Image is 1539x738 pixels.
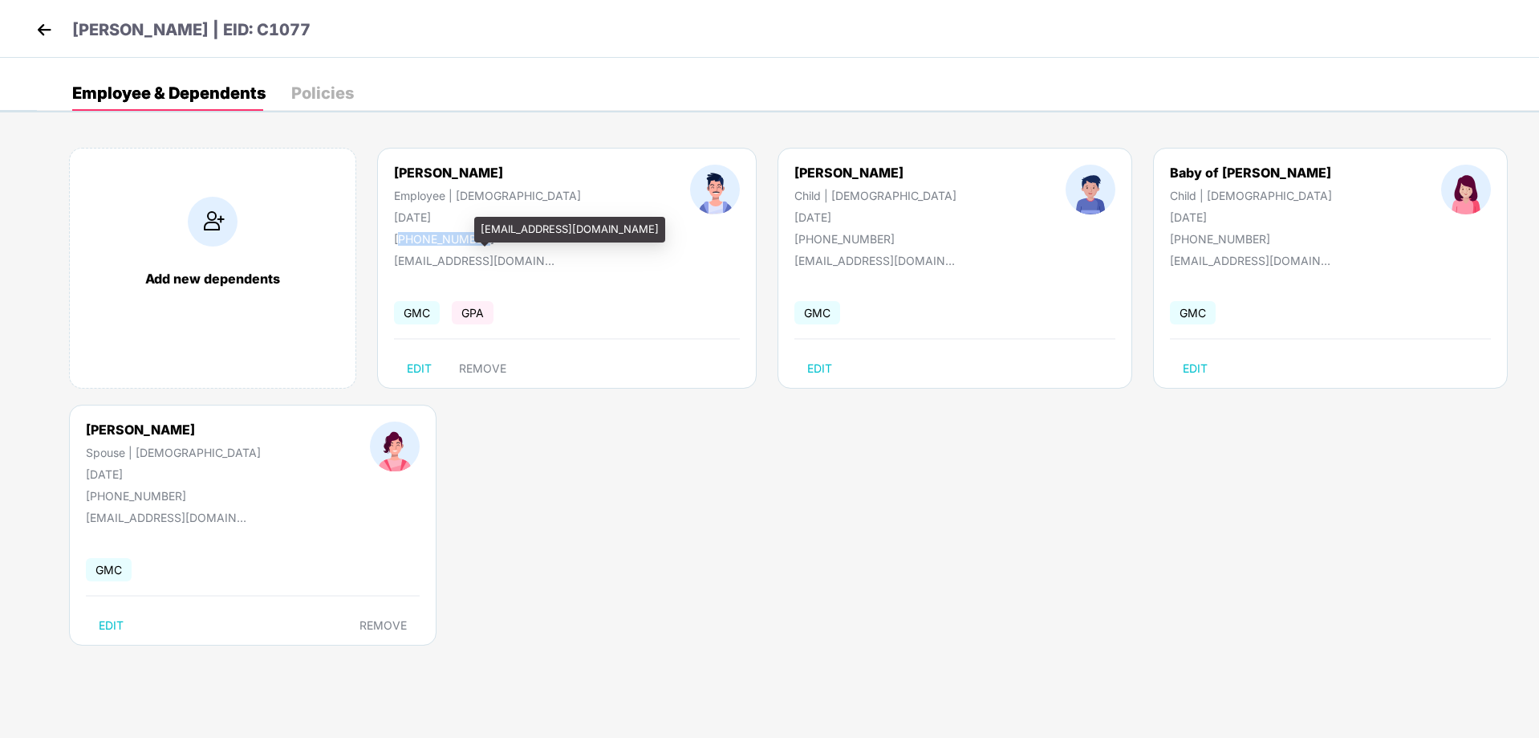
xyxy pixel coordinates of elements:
[794,189,956,202] div: Child | [DEMOGRAPHIC_DATA]
[407,362,432,375] span: EDIT
[807,362,832,375] span: EDIT
[794,165,956,181] div: [PERSON_NAME]
[86,467,261,481] div: [DATE]
[794,356,845,381] button: EDIT
[1170,189,1332,202] div: Child | [DEMOGRAPHIC_DATA]
[1441,165,1491,214] img: profileImage
[394,210,581,224] div: [DATE]
[394,254,554,267] div: [EMAIL_ADDRESS][DOMAIN_NAME]
[794,254,955,267] div: [EMAIL_ADDRESS][DOMAIN_NAME]
[32,18,56,42] img: back
[446,356,519,381] button: REMOVE
[394,189,581,202] div: Employee | [DEMOGRAPHIC_DATA]
[1170,232,1332,246] div: [PHONE_NUMBER]
[291,85,354,101] div: Policies
[394,165,581,181] div: [PERSON_NAME]
[794,232,956,246] div: [PHONE_NUMBER]
[86,489,261,503] div: [PHONE_NUMBER]
[86,613,136,638] button: EDIT
[474,217,665,243] div: [EMAIL_ADDRESS][DOMAIN_NAME]
[347,613,420,638] button: REMOVE
[794,210,956,224] div: [DATE]
[1170,254,1330,267] div: [EMAIL_ADDRESS][DOMAIN_NAME]
[370,422,420,471] img: profileImage
[72,85,266,101] div: Employee & Dependents
[1066,165,1115,214] img: profileImage
[459,362,506,375] span: REMOVE
[86,558,132,581] span: GMC
[1170,210,1332,224] div: [DATE]
[1170,301,1216,324] span: GMC
[86,511,246,524] div: [EMAIL_ADDRESS][DOMAIN_NAME]
[394,356,445,381] button: EDIT
[359,619,407,632] span: REMOVE
[99,619,124,632] span: EDIT
[188,197,238,247] img: addIcon
[794,301,840,324] span: GMC
[394,232,581,246] div: [PHONE_NUMBER]
[72,18,311,43] p: [PERSON_NAME] | EID: C1077
[1170,356,1220,381] button: EDIT
[1170,165,1332,181] div: Baby of [PERSON_NAME]
[86,422,261,438] div: [PERSON_NAME]
[394,301,440,324] span: GMC
[452,301,493,324] span: GPA
[1183,362,1208,375] span: EDIT
[86,271,339,287] div: Add new dependents
[86,446,261,459] div: Spouse | [DEMOGRAPHIC_DATA]
[690,165,740,214] img: profileImage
